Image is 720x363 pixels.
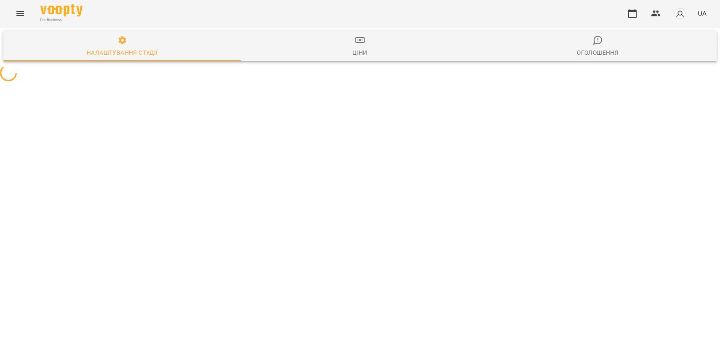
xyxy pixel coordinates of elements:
div: Ціни [352,48,368,58]
span: For Business [40,17,83,23]
div: Оголошення [577,48,619,58]
img: avatar_s.png [674,8,686,19]
button: Menu [10,3,30,24]
img: Voopty Logo [40,4,83,16]
div: Налаштування студії [87,48,157,58]
span: UA [698,9,707,18]
button: UA [694,5,710,21]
